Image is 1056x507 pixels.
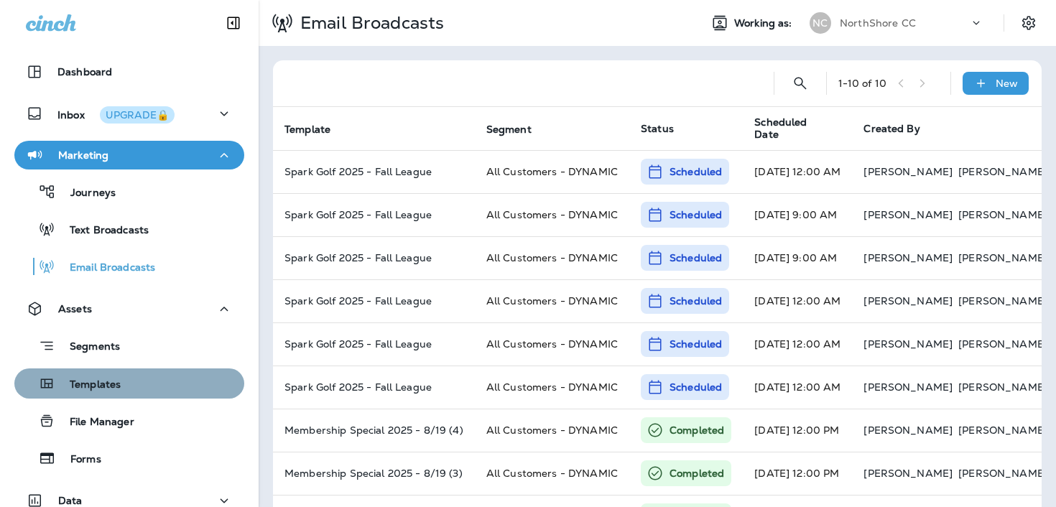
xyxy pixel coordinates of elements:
[58,303,92,315] p: Assets
[14,177,244,207] button: Journeys
[486,251,618,264] span: All Customers - DYNAMIC
[55,340,120,355] p: Segments
[284,123,349,136] span: Template
[863,338,953,350] p: [PERSON_NAME]
[213,9,254,37] button: Collapse Sidebar
[100,106,175,124] button: UPGRADE🔒
[58,149,108,161] p: Marketing
[284,166,463,177] p: Spark Golf 2025 - Fall League
[958,295,1047,307] p: [PERSON_NAME]
[57,106,175,121] p: Inbox
[486,467,618,480] span: All Customers - DYNAMIC
[56,187,116,200] p: Journeys
[863,468,953,479] p: [PERSON_NAME]
[641,122,674,135] span: Status
[295,12,444,34] p: Email Broadcasts
[670,337,722,351] p: Scheduled
[14,251,244,282] button: Email Broadcasts
[743,236,852,279] td: [DATE] 9:00 AM
[486,381,618,394] span: All Customers - DYNAMIC
[958,252,1047,264] p: [PERSON_NAME]
[486,424,618,437] span: All Customers - DYNAMIC
[743,452,852,495] td: [DATE] 12:00 PM
[284,338,463,350] p: Spark Golf 2025 - Fall League
[58,495,83,506] p: Data
[14,330,244,361] button: Segments
[1016,10,1042,36] button: Settings
[486,294,618,307] span: All Customers - DYNAMIC
[743,193,852,236] td: [DATE] 9:00 AM
[996,78,1018,89] p: New
[55,378,121,392] p: Templates
[958,468,1047,479] p: [PERSON_NAME]
[55,224,149,238] p: Text Broadcasts
[670,380,722,394] p: Scheduled
[284,381,463,393] p: Spark Golf 2025 - Fall League
[958,424,1047,436] p: [PERSON_NAME]
[55,416,134,429] p: File Manager
[14,99,244,128] button: InboxUPGRADE🔒
[863,209,953,220] p: [PERSON_NAME]
[106,110,169,120] div: UPGRADE🔒
[486,208,618,221] span: All Customers - DYNAMIC
[810,12,831,34] div: NC
[56,453,101,467] p: Forms
[486,123,550,136] span: Segment
[958,381,1047,393] p: [PERSON_NAME]
[743,409,852,452] td: [DATE] 12:00 PM
[284,295,463,307] p: Spark Golf 2025 - Fall League
[863,295,953,307] p: [PERSON_NAME]
[14,443,244,473] button: Forms
[863,166,953,177] p: [PERSON_NAME]
[838,78,886,89] div: 1 - 10 of 10
[670,294,722,308] p: Scheduled
[14,368,244,399] button: Templates
[284,252,463,264] p: Spark Golf 2025 - Fall League
[14,57,244,86] button: Dashboard
[863,381,953,393] p: [PERSON_NAME]
[840,17,916,29] p: NorthShore CC
[786,69,815,98] button: Search Email Broadcasts
[670,423,724,437] p: Completed
[284,424,463,436] p: Membership Special 2025 - 8/19 (4)
[863,252,953,264] p: [PERSON_NAME]
[743,150,852,193] td: [DATE] 12:00 AM
[754,116,828,141] span: Scheduled Date
[863,122,920,135] span: Created By
[958,166,1047,177] p: [PERSON_NAME]
[14,406,244,436] button: File Manager
[486,124,532,136] span: Segment
[670,466,724,480] p: Completed
[670,208,722,222] p: Scheduled
[734,17,795,29] span: Working as:
[486,338,618,350] span: All Customers - DYNAMIC
[754,116,846,141] span: Scheduled Date
[743,366,852,409] td: [DATE] 12:00 AM
[284,468,463,479] p: Membership Special 2025 - 8/19 (3)
[670,251,722,265] p: Scheduled
[743,279,852,322] td: [DATE] 12:00 AM
[743,322,852,366] td: [DATE] 12:00 AM
[284,209,463,220] p: Spark Golf 2025 - Fall League
[55,261,155,275] p: Email Broadcasts
[958,209,1047,220] p: [PERSON_NAME]
[14,141,244,169] button: Marketing
[14,294,244,323] button: Assets
[14,214,244,244] button: Text Broadcasts
[486,165,618,178] span: All Customers - DYNAMIC
[57,66,112,78] p: Dashboard
[863,424,953,436] p: [PERSON_NAME]
[958,338,1047,350] p: [PERSON_NAME]
[284,124,330,136] span: Template
[670,164,722,179] p: Scheduled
